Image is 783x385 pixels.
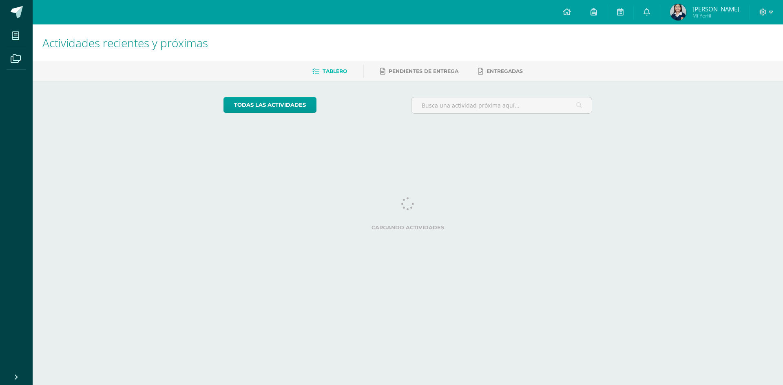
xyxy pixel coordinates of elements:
[223,224,593,231] label: Cargando actividades
[389,68,458,74] span: Pendientes de entrega
[478,65,523,78] a: Entregadas
[323,68,347,74] span: Tablero
[692,12,739,19] span: Mi Perfil
[380,65,458,78] a: Pendientes de entrega
[42,35,208,51] span: Actividades recientes y próximas
[487,68,523,74] span: Entregadas
[223,97,316,113] a: todas las Actividades
[670,4,686,20] img: a4bea1155f187137d58a9b910a9fc6e2.png
[692,5,739,13] span: [PERSON_NAME]
[312,65,347,78] a: Tablero
[411,97,592,113] input: Busca una actividad próxima aquí...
